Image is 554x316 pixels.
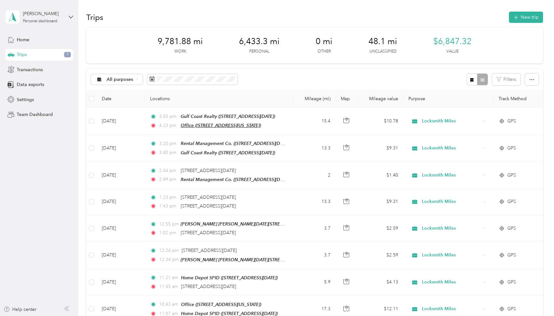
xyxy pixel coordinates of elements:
th: Map [336,90,358,108]
span: 2:49 pm [159,176,177,183]
span: [STREET_ADDRESS][DATE] [181,195,236,200]
td: $9.31 [358,189,403,215]
span: [STREET_ADDRESS][DATE] [181,168,236,173]
span: 0 mi [316,36,332,47]
span: 3:40 pm [159,149,177,156]
button: Help center [4,306,36,313]
span: Gulf Coast Realty ([STREET_ADDRESS][DATE]) [181,114,275,119]
button: New trip [509,12,543,23]
td: [DATE] [97,269,145,296]
span: 11:21 am [159,274,178,281]
span: 4:23 pm [159,122,177,129]
span: Locksmith Miles [422,305,481,312]
th: Mileage value [358,90,403,108]
span: [STREET_ADDRESS][DATE] [181,284,236,289]
span: 12:24 pm [159,247,179,254]
span: 2:44 pm [159,167,177,174]
th: Track Method [493,90,539,108]
span: Home Depot SPID ([STREET_ADDRESS][DATE]) [181,311,278,316]
span: 11:45 am [159,283,178,290]
span: GPS [507,305,516,312]
td: 5.9 [293,269,336,296]
span: Trips [17,51,27,58]
span: Gulf Coast Realty ([STREET_ADDRESS][DATE]) [181,150,275,155]
span: Home [17,36,29,43]
p: Value [446,49,459,54]
span: Home Depot SPID ([STREET_ADDRESS][DATE]) [181,275,278,280]
span: GPS [507,225,516,232]
span: Settings [17,96,34,103]
span: GPS [507,145,516,152]
p: Unclassified [369,49,396,54]
span: Locksmith Miles [422,145,481,152]
td: [DATE] [97,162,145,189]
span: Rental Management Co. ([STREET_ADDRESS][DATE]) [181,177,290,182]
div: [PERSON_NAME] [23,10,63,17]
td: 3.7 [293,215,336,242]
span: Office ([STREET_ADDRESS][US_STATE]) [181,302,261,307]
h1: Trips [86,14,103,21]
td: $2.59 [358,242,403,269]
span: Locksmith Miles [422,225,481,232]
span: Transactions [17,66,43,73]
th: Locations [145,90,293,108]
span: 12:55 pm [159,221,177,228]
span: 1:23 pm [159,194,177,201]
span: [PERSON_NAME] [PERSON_NAME][DATE][STREET_ADDRESS][DATE]) [181,257,324,263]
p: Personal [249,49,269,54]
td: $9.31 [358,135,403,162]
td: [DATE] [97,215,145,242]
span: 7 [64,52,71,58]
span: Locksmith Miles [422,252,481,259]
span: 1:43 pm [159,203,177,210]
th: Purpose [403,90,493,108]
span: Team Dashboard [17,111,53,118]
span: Locksmith Miles [422,118,481,125]
span: 9,781.88 mi [158,36,203,47]
span: Locksmith Miles [422,279,481,286]
p: Other [318,49,331,54]
span: 10:43 am [159,301,178,308]
span: 3:55 pm [159,113,177,120]
td: 3.7 [293,242,336,269]
span: GPS [507,172,516,179]
td: 2 [293,162,336,189]
span: Office ([STREET_ADDRESS][US_STATE]) [181,123,261,128]
span: GPS [507,198,516,205]
td: $4.13 [358,269,403,296]
span: $6,847.32 [433,36,472,47]
iframe: Everlance-gr Chat Button Frame [518,280,554,316]
td: $2.59 [358,215,403,242]
span: All purposes [107,77,133,82]
td: [DATE] [97,135,145,162]
span: [STREET_ADDRESS][DATE] [181,230,236,235]
td: $10.78 [358,108,403,135]
span: 6,433.3 mi [239,36,280,47]
span: Locksmith Miles [422,172,481,179]
span: Data exports [17,81,44,88]
div: Personal dashboard [23,19,57,23]
p: Work [174,49,186,54]
button: Filters [492,73,521,85]
td: 15.4 [293,108,336,135]
span: [STREET_ADDRESS][DATE] [181,203,236,209]
span: Rental Management Co. ([STREET_ADDRESS][DATE]) [181,141,290,146]
th: Mileage (mi) [293,90,336,108]
span: 3:20 pm [159,140,177,147]
span: 12:34 pm [159,256,177,263]
td: [DATE] [97,108,145,135]
span: [PERSON_NAME] [PERSON_NAME][DATE][STREET_ADDRESS][DATE]) [181,221,324,227]
span: 48.1 mi [368,36,397,47]
span: 1:02 pm [159,229,177,236]
td: $1.40 [358,162,403,189]
td: [DATE] [97,242,145,269]
span: GPS [507,252,516,259]
span: [STREET_ADDRESS][DATE] [182,248,237,253]
td: [DATE] [97,189,145,215]
th: Date [97,90,145,108]
td: 13.3 [293,189,336,215]
td: 13.3 [293,135,336,162]
span: GPS [507,118,516,125]
span: Locksmith Miles [422,198,481,205]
